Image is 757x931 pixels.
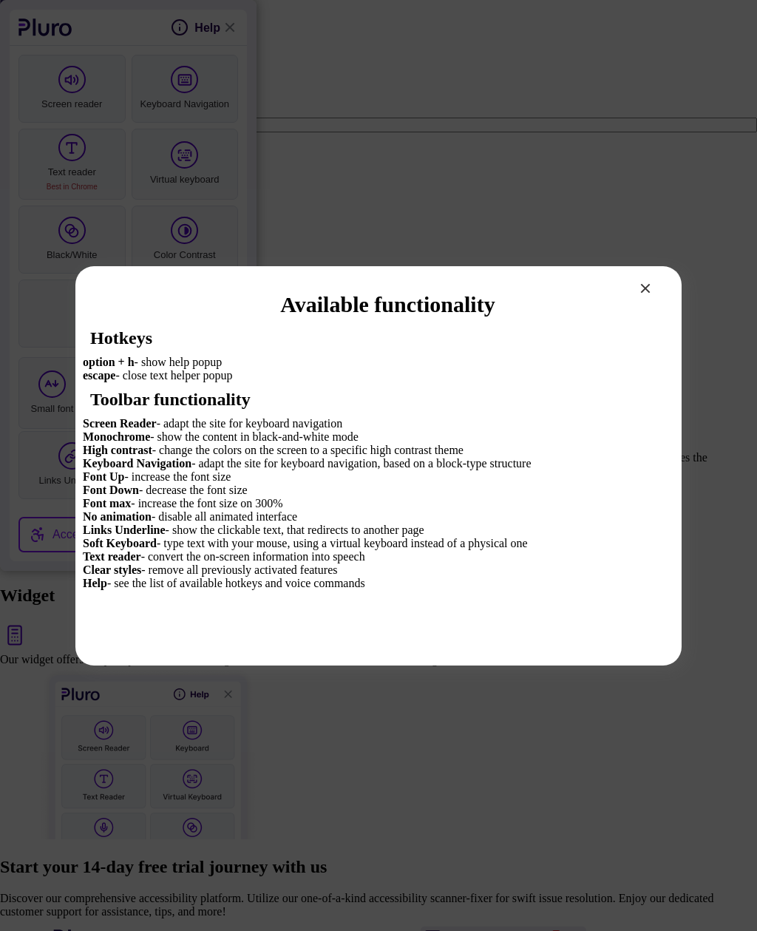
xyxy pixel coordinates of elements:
[83,470,674,484] li: - increase the font size
[83,356,135,368] strong: option + h
[83,444,674,457] li: - change the colors on the screen to a specific high contrast theme
[83,550,141,563] strong: Text reader
[83,430,150,443] strong: Monochrome
[83,457,191,470] strong: Keyboard Navigation
[83,563,674,577] li: - remove all previously activated features
[90,390,667,410] h3: Toolbar functionality
[83,484,674,497] li: - decrease the font size
[83,563,141,576] strong: Clear styles
[83,430,674,444] li: - show the content in black-and-white mode
[83,510,674,524] li: - disable all animated interface
[83,470,124,483] strong: Font Up
[83,524,674,537] li: - show the clickable text, that redirects to another page
[636,277,659,300] button: Close modal window
[83,356,674,369] li: - show help popup
[83,524,166,536] strong: Links Underline
[83,417,157,430] strong: Screen Reader
[83,510,152,523] strong: No animation
[83,537,157,549] strong: Soft Keyboard
[83,369,674,382] li: - close text helper popup
[83,457,674,470] li: - adapt the site for keyboard navigation, based on a block-type structure
[90,328,667,348] h3: Hotkeys
[83,417,674,430] li: - adapt the site for keyboard navigation
[83,444,152,456] strong: High contrast
[83,497,674,510] li: - increase the font size on 300%
[83,577,107,589] strong: Help
[83,537,674,550] li: - type text with your mouse, using a virtual keyboard instead of a physical one
[83,550,674,563] li: - convert the on-screen information into speech
[83,484,139,496] strong: Font Down
[83,497,131,509] strong: Font max
[109,292,667,317] h2: Available functionality
[83,369,115,382] strong: escape
[83,577,674,590] li: - see the list of available hotkeys and voice commands
[75,266,682,666] div: pluro accessibility toolbar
